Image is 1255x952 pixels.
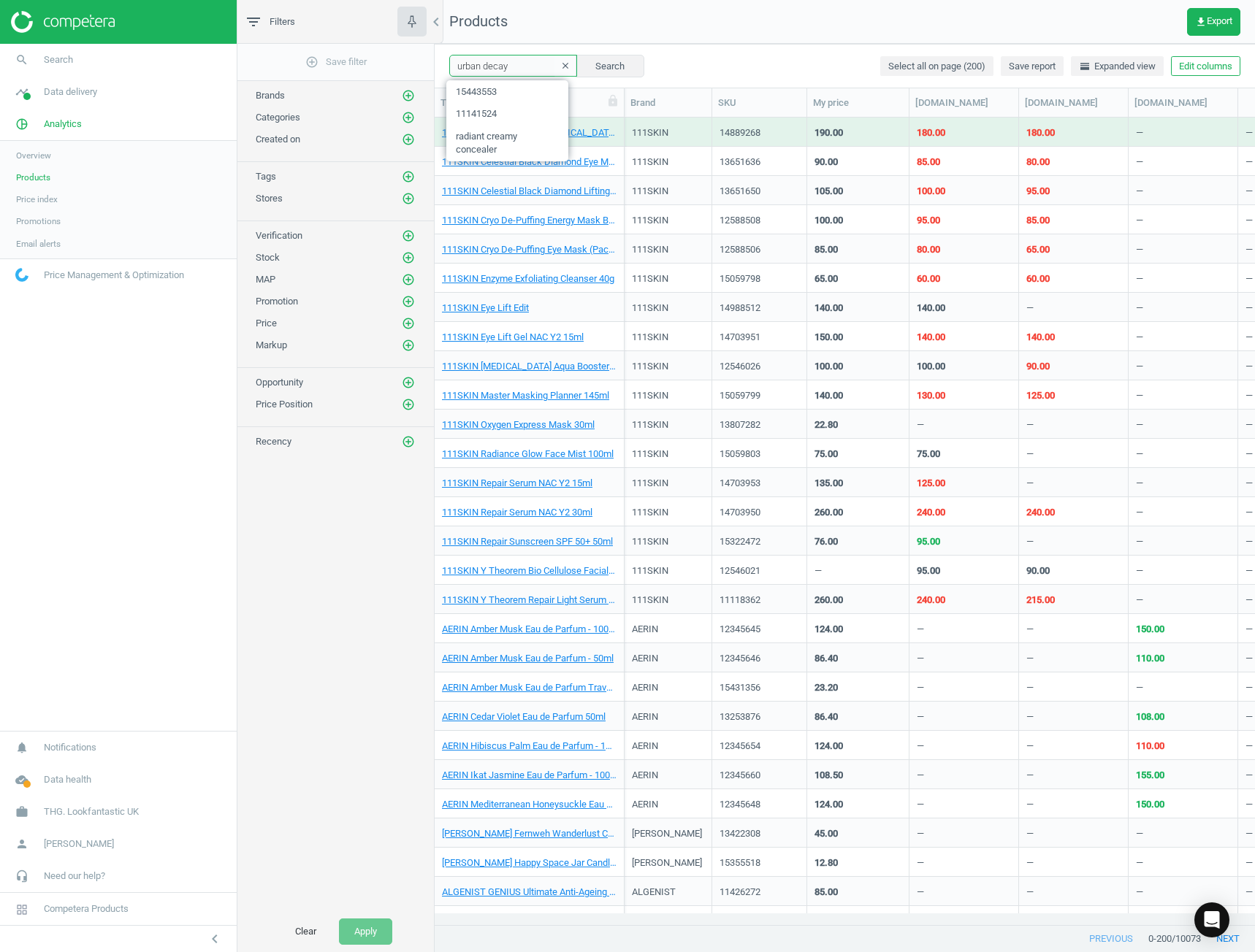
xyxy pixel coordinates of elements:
div: — [1136,331,1143,349]
span: Filters [270,15,295,28]
span: Promotion [256,296,298,307]
span: Expanded view [1079,60,1156,73]
a: AERIN Ikat Jasmine Eau de Parfum - 100ml [442,769,617,782]
i: cloud_done [8,766,36,794]
div: — [1136,681,1143,699]
a: 111SKIN Eye Lift Edit [442,302,529,315]
button: Select all on page (200) [880,56,993,77]
span: THG. Lookfantastic UK [44,805,139,818]
div: — [1136,272,1143,291]
img: wGWNvw8QSZomAAAAABJRU5ErkJggg== [15,268,28,282]
div: — [1026,652,1034,670]
div: 110.00 [1136,652,1164,665]
span: Recency [256,436,291,447]
div: [DOMAIN_NAME] [1134,96,1232,110]
div: 12345654 [720,740,799,753]
div: 124.00 [815,798,843,811]
a: 111SKIN Y Theorem Repair Light Serum NAC Y2 30ml [442,594,617,607]
div: 111SKIN [632,448,668,466]
span: Need our help? [44,870,105,883]
button: add_circle_outline [401,434,416,449]
div: 75.00 [815,448,838,461]
a: 111SKIN [MEDICAL_DATA] Aqua Booster 20ml [442,360,617,373]
div: 100.00 [815,360,843,373]
button: Search [576,55,644,77]
div: — [1026,535,1034,553]
div: — [1246,681,1253,699]
a: 111SKIN Repair Serum NAC Y2 30ml [442,506,592,519]
div: — [1136,389,1143,407]
span: Stores [256,193,283,204]
div: 124.00 [815,623,843,636]
div: — [1136,418,1143,437]
button: add_circle_outline [401,250,416,265]
div: 60.00 [1026,272,1050,285]
i: add_circle_outline [402,398,415,411]
div: — [815,564,822,583]
div: — [1026,769,1034,787]
div: 111SKIN [632,535,668,553]
i: pie_chart_outlined [8,110,36,138]
span: Analytics [44,118,82,131]
div: — [1136,185,1143,203]
div: — [1246,798,1253,816]
div: Open Intercom Messenger [1194,902,1229,937]
button: add_circle_outline [401,132,416,147]
div: 180.00 [1026,126,1055,139]
div: — [1136,477,1143,495]
div: 260.00 [815,506,843,519]
div: — [1136,448,1143,466]
i: filter_list [245,13,262,31]
div: 95.00 [917,564,940,577]
div: — [1136,126,1143,145]
div: — [1246,156,1253,174]
div: — [1246,214,1253,232]
div: 124.00 [815,740,843,753]
div: — [1136,564,1143,583]
i: add_circle_outline [402,251,415,264]
span: Email alerts [16,238,61,250]
div: — [1246,769,1253,787]
span: Products [449,12,508,30]
div: AERIN [632,769,658,787]
img: ajHJNr6hYgQAAAAASUVORK5CYII= [11,11,115,33]
div: — [1136,506,1143,524]
div: — [917,652,924,670]
div: 111SKIN [632,214,668,232]
div: — [1136,594,1143,612]
button: add_circle_outline [401,88,416,103]
div: SKU [718,96,801,110]
i: search [8,46,36,74]
div: 15322472 [720,535,799,548]
div: [DOMAIN_NAME] [915,96,1012,110]
a: 111SKIN Repair Serum NAC Y2 15ml [442,477,592,490]
div: 86.40 [815,652,838,665]
div: My price [813,96,903,110]
div: 15059798 [720,272,799,285]
div: — [1246,506,1253,524]
div: 111SKIN [632,185,668,203]
a: ALGENIST GENIUS Ultimate Anti-Ageing Cream 60ml [442,886,617,899]
i: add_circle_outline [402,317,415,330]
div: 111SKIN [632,302,668,320]
a: 111SKIN Celestial Black Diamond Lifting and Firming Treatment Mask Box 155 ml [442,185,617,198]
div: [DOMAIN_NAME] [1025,96,1122,110]
i: add_circle_outline [305,55,318,69]
div: 150.00 [1136,798,1164,811]
button: add_circle_outline [401,110,416,125]
div: — [1246,302,1253,320]
div: 13651636 [720,156,799,169]
button: next [1201,926,1255,952]
div: 95.00 [917,214,940,227]
div: 130.00 [917,389,945,402]
div: 13807282 [720,418,799,431]
div: 76.00 [815,535,838,548]
div: 111SKIN [632,360,668,378]
div: — [1246,535,1253,553]
span: Search [44,53,73,66]
button: chevron_left [197,929,233,948]
div: 100.00 [917,360,945,373]
span: MAP [256,274,275,285]
i: add_circle_outline [402,89,415,102]
span: Created on [256,134,300,145]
